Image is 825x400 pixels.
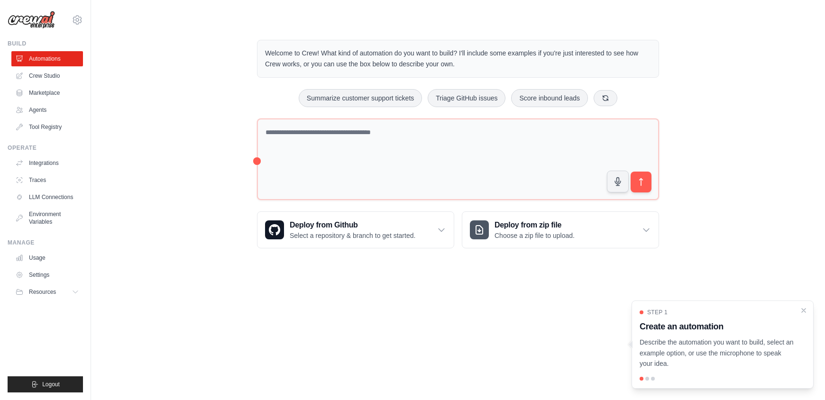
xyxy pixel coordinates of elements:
[29,288,56,296] span: Resources
[11,51,83,66] a: Automations
[290,219,415,231] h3: Deploy from Github
[8,144,83,152] div: Operate
[11,155,83,171] a: Integrations
[800,307,807,314] button: Close walkthrough
[11,102,83,118] a: Agents
[495,219,575,231] h3: Deploy from zip file
[640,320,794,333] h3: Create an automation
[495,231,575,240] p: Choose a zip file to upload.
[11,284,83,300] button: Resources
[42,381,60,388] span: Logout
[8,11,55,29] img: Logo
[11,85,83,100] a: Marketplace
[11,119,83,135] a: Tool Registry
[8,376,83,392] button: Logout
[11,267,83,282] a: Settings
[11,207,83,229] a: Environment Variables
[299,89,422,107] button: Summarize customer support tickets
[640,337,794,369] p: Describe the automation you want to build, select an example option, or use the microphone to spe...
[511,89,588,107] button: Score inbound leads
[11,190,83,205] a: LLM Connections
[290,231,415,240] p: Select a repository & branch to get started.
[265,48,651,70] p: Welcome to Crew! What kind of automation do you want to build? I'll include some examples if you'...
[11,250,83,265] a: Usage
[428,89,505,107] button: Triage GitHub issues
[11,173,83,188] a: Traces
[8,239,83,246] div: Manage
[11,68,83,83] a: Crew Studio
[8,40,83,47] div: Build
[647,309,668,316] span: Step 1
